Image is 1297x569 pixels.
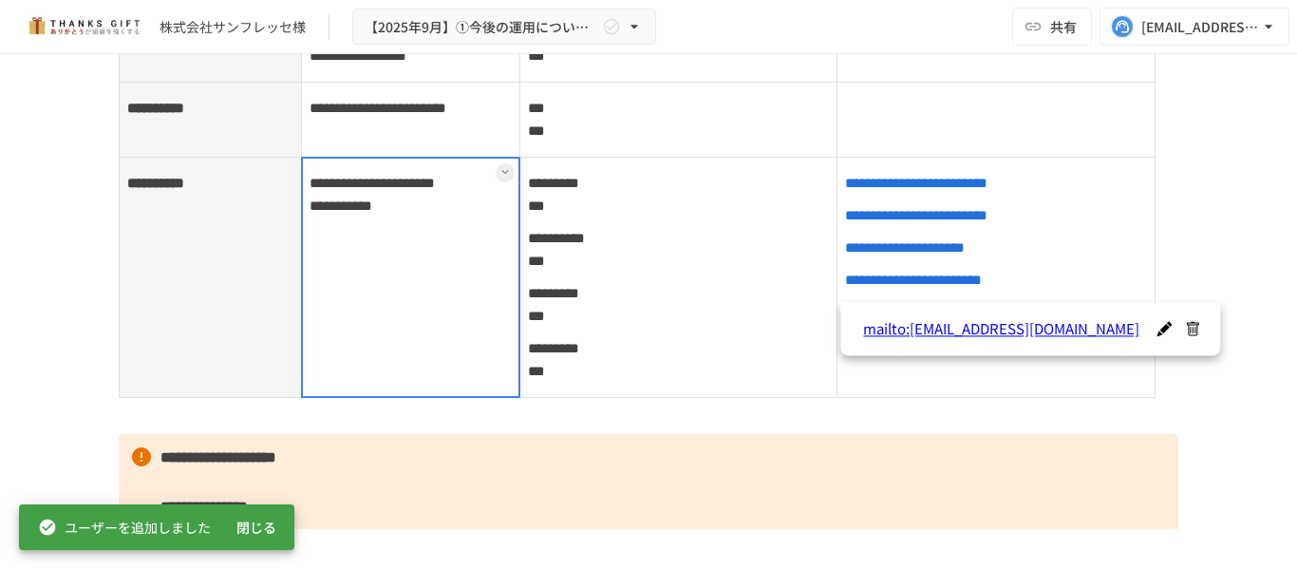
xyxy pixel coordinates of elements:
div: ユーザーを追加しました [38,510,211,544]
button: 閉じる [226,510,287,545]
div: 株式会社サンフレッセ様 [160,17,306,37]
button: [EMAIL_ADDRESS][DOMAIN_NAME] [1100,8,1289,46]
div: [EMAIL_ADDRESS][DOMAIN_NAME] [1141,15,1259,39]
span: 【2025年9月】①今後の運用についてのご案内/THANKS GIFTキックオフMTG [365,15,598,39]
a: mailto:[EMAIL_ADDRESS][DOMAIN_NAME] [863,317,1166,340]
button: 共有 [1012,8,1092,46]
button: 【2025年9月】①今後の運用についてのご案内/THANKS GIFTキックオフMTG [352,9,656,46]
img: mMP1OxWUAhQbsRWCurg7vIHe5HqDpP7qZo7fRoNLXQh [23,11,144,42]
span: 共有 [1050,16,1077,37]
